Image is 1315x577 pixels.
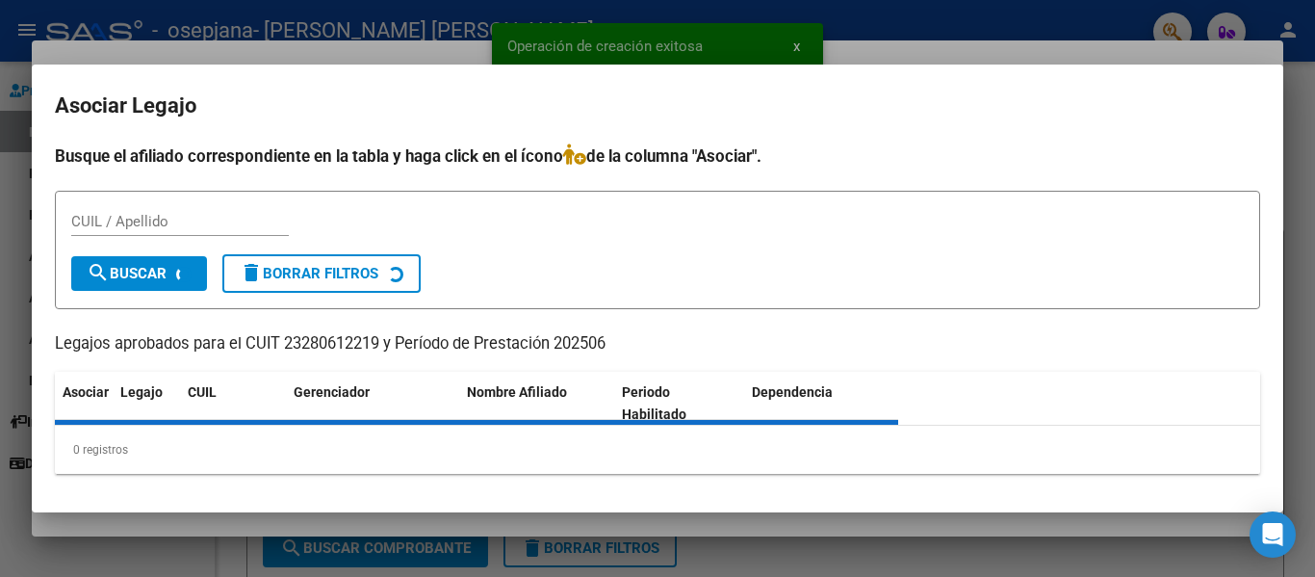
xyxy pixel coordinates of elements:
span: Legajo [120,384,163,400]
span: CUIL [188,384,217,400]
div: 0 registros [55,426,1260,474]
button: Buscar [71,256,207,291]
datatable-header-cell: CUIL [180,372,286,435]
span: Buscar [87,265,167,282]
mat-icon: search [87,261,110,284]
p: Legajos aprobados para el CUIT 23280612219 y Período de Prestación 202506 [55,332,1260,356]
datatable-header-cell: Legajo [113,372,180,435]
span: Borrar Filtros [240,265,378,282]
span: Nombre Afiliado [467,384,567,400]
span: Asociar [63,384,109,400]
button: Borrar Filtros [222,254,421,293]
datatable-header-cell: Gerenciador [286,372,459,435]
span: Gerenciador [294,384,370,400]
h4: Busque el afiliado correspondiente en la tabla y haga click en el ícono de la columna "Asociar". [55,144,1260,169]
mat-icon: delete [240,261,263,284]
datatable-header-cell: Periodo Habilitado [614,372,744,435]
span: Dependencia [752,384,833,400]
datatable-header-cell: Dependencia [744,372,899,435]
span: Periodo Habilitado [622,384,686,422]
h2: Asociar Legajo [55,88,1260,124]
div: Open Intercom Messenger [1250,511,1296,558]
datatable-header-cell: Asociar [55,372,113,435]
datatable-header-cell: Nombre Afiliado [459,372,614,435]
